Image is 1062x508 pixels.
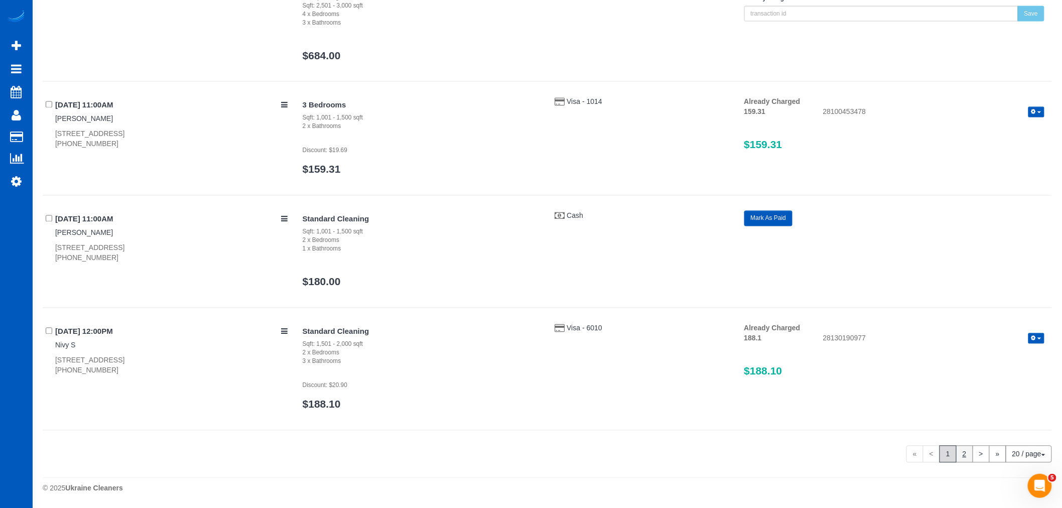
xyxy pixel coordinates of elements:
[55,355,288,375] div: [STREET_ADDRESS] [PHONE_NUMBER]
[303,328,540,336] h4: Standard Cleaning
[55,229,113,237] a: [PERSON_NAME]
[303,10,540,19] div: 4 x Bedrooms
[55,115,113,123] a: [PERSON_NAME]
[303,228,540,236] div: Sqft: 1,001 - 1,500 sqft
[303,101,540,110] h4: 3 Bedrooms
[1048,474,1056,482] span: 5
[744,324,801,332] strong: Already Charged
[567,212,583,220] a: Cash
[303,147,347,154] small: Discount: $19.69
[744,334,762,342] strong: 188.1
[303,340,540,349] div: Sqft: 1,501 - 2,000 sqft
[43,483,1052,493] div: © 2025
[1028,474,1052,498] iframe: Intercom live chat
[303,50,341,61] a: $684.00
[989,446,1006,463] a: »
[55,243,288,263] div: [STREET_ADDRESS] [PHONE_NUMBER]
[303,215,540,224] h4: Standard Cleaning
[744,211,793,226] button: Mark As Paid
[303,236,540,245] div: 2 x Bedrooms
[940,446,957,463] span: 1
[816,333,1052,345] div: 28130190977
[303,349,540,357] div: 2 x Bedrooms
[816,107,1052,119] div: 28100453478
[303,122,540,131] div: 2 x Bathrooms
[303,19,540,27] div: 3 x Bathrooms
[744,98,801,106] strong: Already Charged
[55,215,288,224] h4: [DATE] 11:00AM
[303,382,347,389] small: Discount: $20.90
[55,341,75,349] a: Nivy S
[973,446,990,463] a: >
[303,357,540,366] div: 3 x Bathrooms
[303,114,540,122] div: Sqft: 1,001 - 1,500 sqft
[906,446,923,463] span: «
[6,10,26,24] img: Automaid Logo
[744,139,782,151] span: $159.31
[956,446,973,463] a: 2
[923,446,940,463] span: <
[567,98,602,106] a: Visa - 1014
[744,365,782,377] span: $188.10
[65,484,122,492] strong: Ukraine Cleaners
[567,324,602,332] a: Visa - 6010
[303,276,341,288] a: $180.00
[303,245,540,253] div: 1 x Bathrooms
[744,6,1018,22] input: transaction id
[55,328,288,336] h4: [DATE] 12:00PM
[303,164,341,175] a: $159.31
[906,446,1052,463] nav: Pagination navigation
[55,129,288,149] div: [STREET_ADDRESS] [PHONE_NUMBER]
[744,108,766,116] strong: 159.31
[55,101,288,110] h4: [DATE] 11:00AM
[1006,446,1052,463] button: 20 / page
[303,2,540,10] div: Sqft: 2,501 - 3,000 sqft
[303,399,341,410] a: $188.10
